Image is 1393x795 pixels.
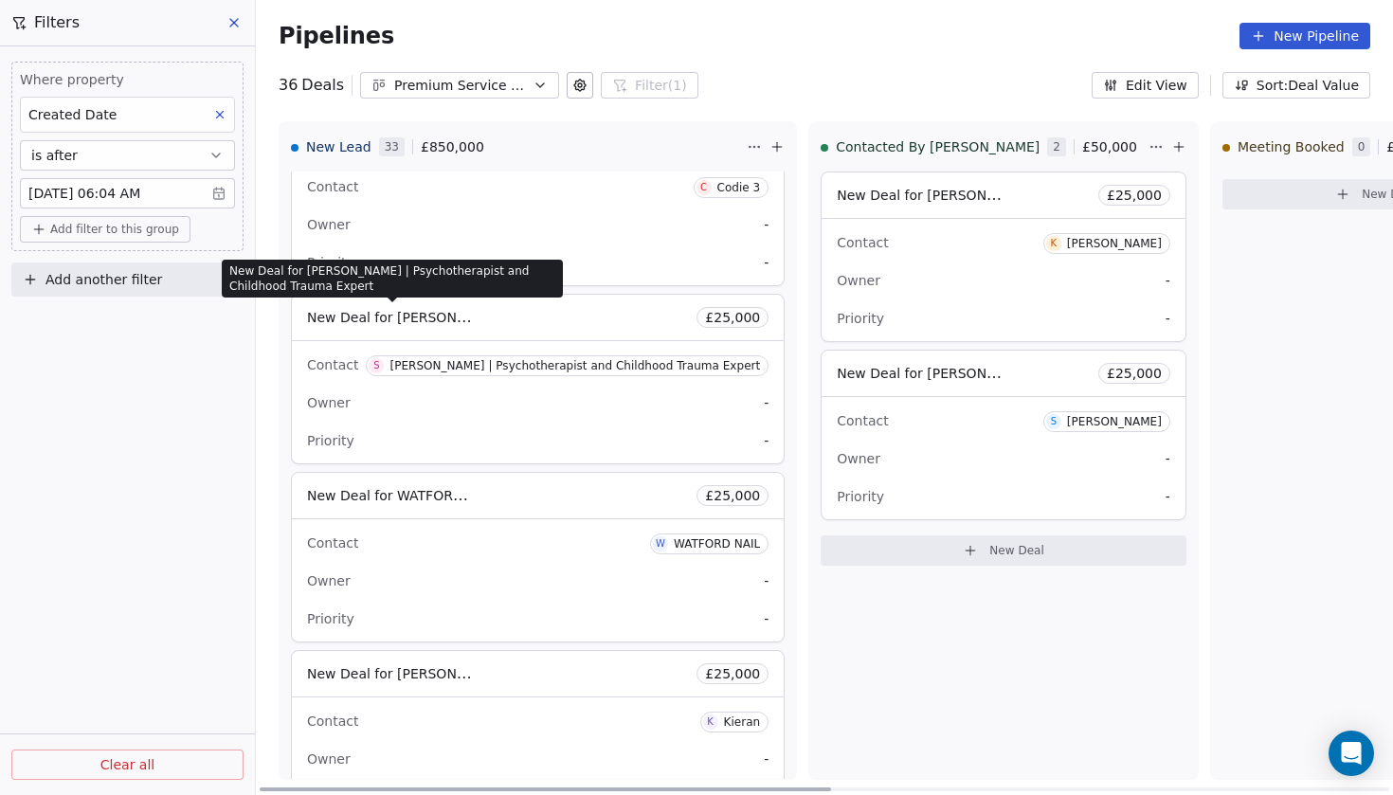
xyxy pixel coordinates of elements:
[1051,414,1057,429] div: S
[307,664,507,682] span: New Deal for [PERSON_NAME]
[306,137,371,156] span: New Lead
[31,146,78,165] span: is after
[1092,72,1199,99] button: Edit View
[1166,309,1170,328] span: -
[764,750,769,768] span: -
[307,573,351,588] span: Owner
[837,489,884,504] span: Priority
[307,395,351,410] span: Owner
[764,393,769,412] span: -
[601,72,698,99] button: Filter(1)
[50,222,179,237] span: Add filter to this group
[373,358,379,373] div: S
[1222,72,1370,99] button: Sort: Deal Value
[821,535,1186,566] button: New Deal
[836,137,1040,156] span: Contacted By [PERSON_NAME]
[20,140,235,171] button: is after
[837,186,1037,204] span: New Deal for [PERSON_NAME]
[307,433,354,448] span: Priority
[700,180,707,195] div: C
[291,472,785,642] div: New Deal for WATFORD NAIL£25,000ContactWWATFORD NAILOwner-Priority-
[1107,186,1162,205] span: £ 25,000
[1239,23,1370,49] button: New Pipeline
[279,74,344,97] div: 36
[28,184,140,203] span: [DATE] 06:04 AM
[837,235,888,250] span: Contact
[301,74,344,97] span: Deals
[1047,137,1066,156] span: 2
[707,714,714,730] div: K
[307,751,351,767] span: Owner
[705,664,760,683] span: £ 25,000
[1238,137,1345,156] span: Meeting Booked
[307,308,827,326] span: New Deal for [PERSON_NAME] | Psychotherapist and Childhood Trauma Expert
[307,535,358,551] span: Contact
[1352,137,1371,156] span: 0
[837,311,884,326] span: Priority
[705,308,760,327] span: £ 25,000
[291,122,743,172] div: New Lead33£850,000
[20,70,235,89] span: Where property
[100,755,154,775] span: Clear all
[307,217,351,232] span: Owner
[764,609,769,628] span: -
[394,76,525,96] div: Premium Service Businesses
[821,350,1186,520] div: New Deal for [PERSON_NAME]£25,000ContactS[PERSON_NAME]Owner-Priority-
[1082,137,1137,156] span: £ 50,000
[837,273,880,288] span: Owner
[291,116,785,286] div: ContactCCodie 3Owner-Priority-
[821,122,1145,172] div: Contacted By [PERSON_NAME]2£50,000
[1067,415,1162,428] div: [PERSON_NAME]
[674,537,760,551] div: WATFORD NAIL
[1166,449,1170,468] span: -
[1166,487,1170,506] span: -
[229,263,555,294] span: New Deal for [PERSON_NAME] | Psychotherapist and Childhood Trauma Expert
[764,431,769,450] span: -
[389,359,760,372] div: [PERSON_NAME] | Psychotherapist and Childhood Trauma Expert
[379,137,405,156] span: 33
[705,486,760,505] span: £ 25,000
[307,255,354,270] span: Priority
[421,137,484,156] span: £ 850,000
[837,451,880,466] span: Owner
[307,357,358,372] span: Contact
[764,253,769,272] span: -
[307,714,358,729] span: Contact
[279,23,394,49] span: Pipelines
[764,571,769,590] span: -
[45,270,162,290] span: Add another filter
[28,107,117,122] span: Created Date
[1051,236,1058,251] div: K
[11,750,244,780] button: Clear all
[307,486,497,504] span: New Deal for WATFORD NAIL
[1067,237,1162,250] div: [PERSON_NAME]
[724,715,761,729] div: Kieran
[837,364,1037,382] span: New Deal for [PERSON_NAME]
[837,413,888,428] span: Contact
[291,294,785,464] div: New Deal for [PERSON_NAME] | Psychotherapist and Childhood Trauma Expert£25,000ContactS[PERSON_NA...
[1329,731,1374,776] div: Open Intercom Messenger
[1166,271,1170,290] span: -
[656,536,665,551] div: W
[717,181,761,194] div: Codie 3
[821,172,1186,342] div: New Deal for [PERSON_NAME]£25,000ContactK[PERSON_NAME]Owner-Priority-
[307,611,354,626] span: Priority
[764,215,769,234] span: -
[34,11,80,34] span: Filters
[989,543,1044,558] span: New Deal
[307,179,358,194] span: Contact
[1107,364,1162,383] span: £ 25,000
